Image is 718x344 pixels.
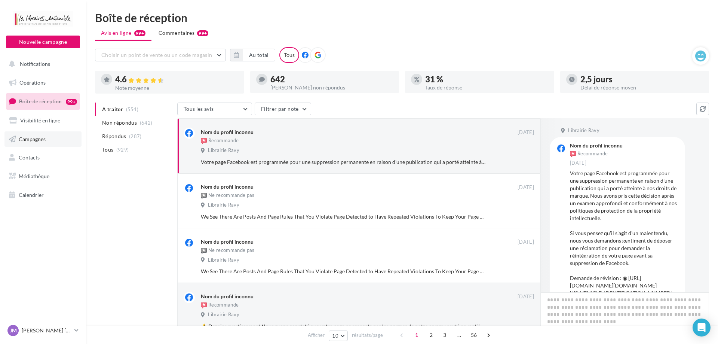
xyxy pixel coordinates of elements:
button: Nouvelle campagne [6,36,80,48]
span: [DATE] [570,160,586,167]
span: [DATE] [518,239,534,246]
div: Recommande [201,302,239,309]
div: Nom du profil inconnu [201,238,254,246]
a: Calendrier [4,187,82,203]
a: Visibilité en ligne [4,113,82,128]
span: ... [453,329,465,341]
span: Contacts [19,154,40,161]
span: Non répondus [102,119,137,127]
div: We See There Are Posts And Page Rules That You Violate Page Detected to Have Repeated Violations ... [201,213,485,220]
div: 4.6 [115,75,238,84]
div: [PERSON_NAME] non répondus [270,85,393,90]
span: [DATE] [518,129,534,136]
span: Librairie Ravy [568,127,599,134]
span: Choisir un point de vente ou un code magasin [101,52,212,58]
button: Au total [230,49,275,61]
div: Nom du profil inconnu [570,143,623,148]
div: 31 % [425,75,548,83]
span: Librairie Ravy [208,202,239,208]
a: Contacts [4,150,82,165]
span: [DATE] [518,293,534,300]
div: Recommande [201,137,239,145]
span: Campagnes [19,136,46,142]
a: Opérations [4,75,82,91]
span: Commentaires [159,29,194,37]
img: recommended.png [201,302,207,308]
span: 3 [439,329,451,341]
a: Campagnes [4,131,82,147]
div: ⚠️ Dernier avertissement Nous avons constaté que votre page ne respecte pas les normes de notre c... [201,323,485,330]
div: Votre page Facebook est programmée pour une suppression permanente en raison d'une publication qu... [201,158,485,166]
span: JM [10,327,17,334]
div: Nom du profil inconnu [201,293,254,300]
span: Visibilité en ligne [20,117,60,124]
div: We See There Are Posts And Page Rules That You Violate Page Detected to Have Repeated Violations ... [201,268,485,275]
span: Tous les avis [184,106,214,112]
span: résultats/page [352,332,383,339]
div: Boîte de réception [95,12,709,23]
span: 10 [332,333,338,339]
button: Tous les avis [177,103,252,115]
span: Boîte de réception [19,98,62,104]
div: Ne recommande pas [201,192,255,200]
img: recommended.png [201,138,207,144]
div: 642 [270,75,393,83]
button: Notifications [4,56,79,72]
span: Notifications [20,61,50,67]
p: [PERSON_NAME] [PERSON_NAME] [22,327,71,334]
span: (929) [116,147,129,153]
button: Choisir un point de vente ou un code magasin [95,49,226,61]
span: (642) [140,120,153,126]
span: 2 [425,329,437,341]
div: 99+ [66,99,77,105]
span: Répondus [102,133,126,140]
span: Librairie Ravy [208,257,239,264]
span: Librairie Ravy [208,147,239,154]
button: Filtrer par note [255,103,311,115]
span: 1 [411,329,423,341]
div: Ne recommande pas [201,247,255,255]
div: Tous [279,47,299,63]
button: 10 [329,331,348,341]
div: 99+ [197,30,208,36]
a: JM [PERSON_NAME] [PERSON_NAME] [6,323,80,338]
img: not-recommended.png [201,193,207,199]
span: Librairie Ravy [208,311,239,318]
a: Médiathèque [4,168,82,184]
a: Boîte de réception99+ [4,93,82,109]
div: Taux de réponse [425,85,548,90]
span: Calendrier [19,192,44,198]
div: 2,5 jours [580,75,703,83]
div: Open Intercom Messenger [693,319,711,337]
div: Délai de réponse moyen [580,85,703,90]
div: Nom du profil inconnu [201,183,254,191]
span: Afficher [308,332,325,339]
div: Nom du profil inconnu [201,128,254,136]
span: (287) [129,133,142,139]
span: Médiathèque [19,173,49,179]
div: Note moyenne [115,85,238,91]
button: Au total [243,49,275,61]
span: 56 [468,329,480,341]
span: [DATE] [518,184,534,191]
div: Recommande [570,150,608,158]
span: Tous [102,146,113,153]
img: recommended.png [570,151,576,157]
span: Opérations [19,79,46,86]
img: not-recommended.png [201,248,207,254]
